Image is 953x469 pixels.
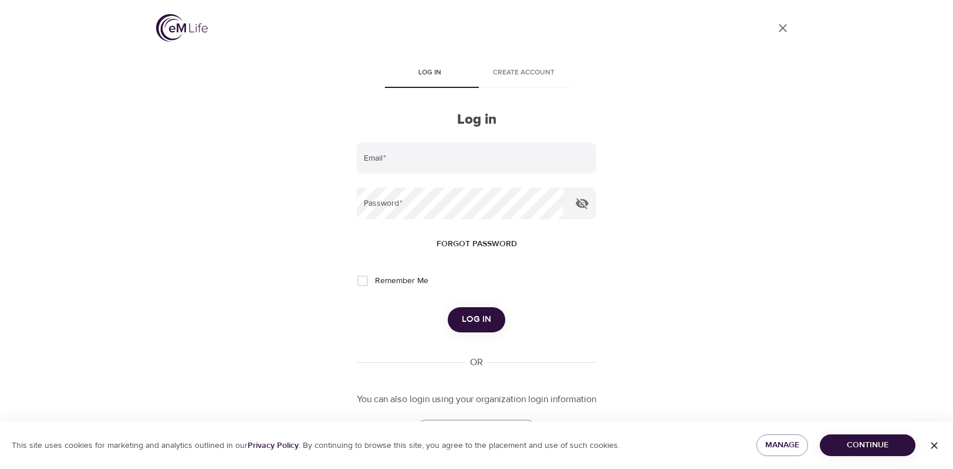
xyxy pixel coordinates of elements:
span: Log in [462,312,491,327]
span: Log in [390,67,469,79]
span: Create account [484,67,563,79]
span: Forgot password [437,237,517,252]
div: OR [465,356,488,369]
p: You can also login using your organization login information [357,393,596,406]
button: Forgot password [432,233,522,255]
button: Log in [448,307,505,332]
span: Remember Me [375,275,428,287]
button: Continue [820,434,915,456]
a: Privacy Policy [248,440,299,451]
h2: Log in [357,111,596,128]
a: ORGANIZATION LOGIN [414,420,539,444]
span: Continue [829,438,906,453]
span: Manage [766,438,799,453]
a: close [769,14,797,42]
button: Manage [756,434,808,456]
div: disabled tabs example [357,60,596,88]
img: logo [156,14,208,42]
